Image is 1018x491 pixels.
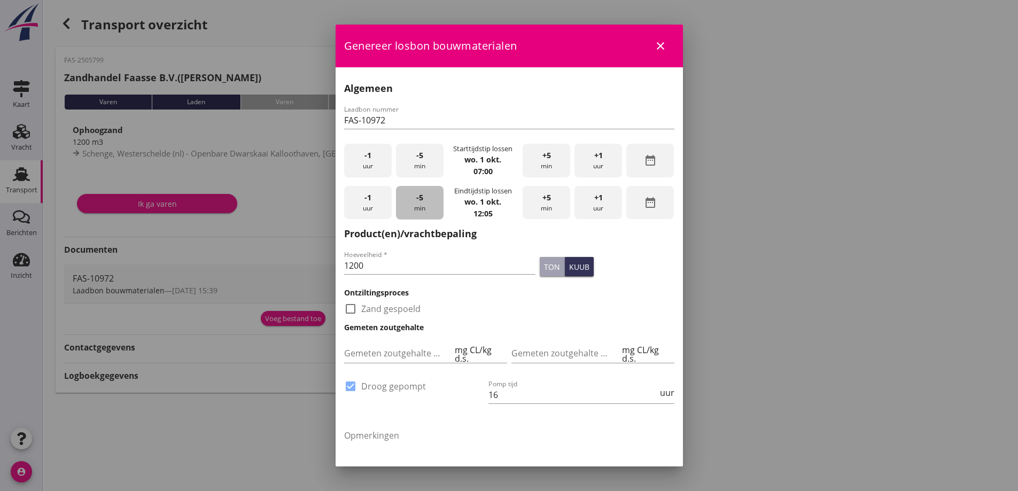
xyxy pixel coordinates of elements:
[364,150,371,161] span: -1
[594,150,603,161] span: +1
[540,257,565,276] button: ton
[473,166,493,176] strong: 07:00
[344,322,674,333] h3: Gemeten zoutgehalte
[569,261,589,272] div: kuub
[344,287,674,298] h3: Ontziltingsproces
[658,388,674,397] div: uur
[454,186,512,196] div: Eindtijdstip lossen
[344,257,536,274] input: Hoeveelheid *
[453,144,512,154] div: Starttijdstip lossen
[644,154,657,167] i: date_range
[344,345,453,362] input: Gemeten zoutgehalte voorbeun
[511,345,620,362] input: Gemeten zoutgehalte achterbeun
[344,186,392,220] div: uur
[344,227,674,241] h2: Product(en)/vrachtbepaling
[364,192,371,204] span: -1
[523,144,570,177] div: min
[453,346,507,363] div: mg CL/kg d.s.
[544,261,560,272] div: ton
[396,186,444,220] div: min
[565,257,594,276] button: kuub
[473,208,493,219] strong: 12:05
[336,25,683,67] div: Genereer losbon bouwmaterialen
[361,381,426,392] label: Droog gepompt
[344,144,392,177] div: uur
[464,154,501,165] strong: wo. 1 okt.
[361,303,421,314] label: Zand gespoeld
[542,192,551,204] span: +5
[574,144,622,177] div: uur
[542,150,551,161] span: +5
[416,192,423,204] span: -5
[644,196,657,209] i: date_range
[344,81,674,96] h2: Algemeen
[523,186,570,220] div: min
[594,192,603,204] span: +1
[488,386,658,403] input: Pomp tijd
[654,40,667,52] i: close
[574,186,622,220] div: uur
[396,144,444,177] div: min
[416,150,423,161] span: -5
[620,346,674,363] div: mg CL/kg d.s.
[344,112,674,129] input: Laadbon nummer
[344,427,674,483] textarea: Opmerkingen
[464,197,501,207] strong: wo. 1 okt.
